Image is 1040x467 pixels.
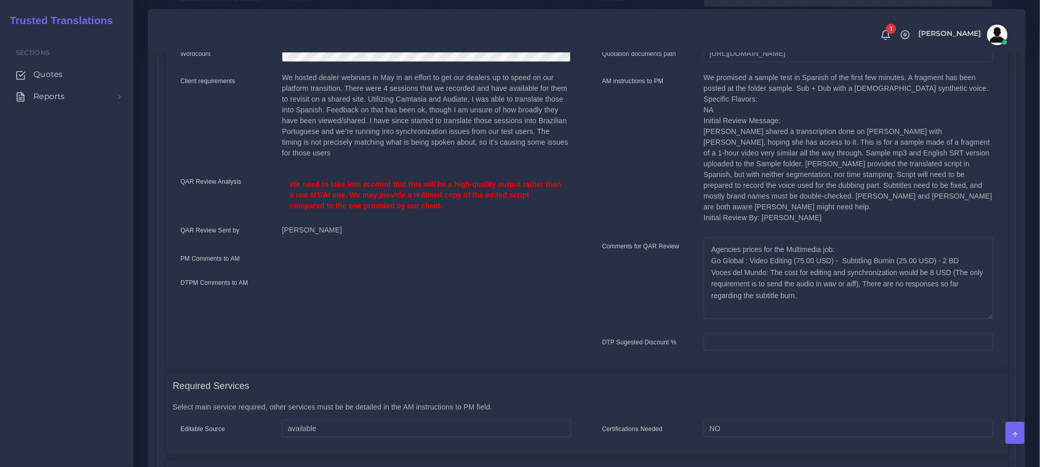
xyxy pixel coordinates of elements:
[987,25,1008,45] img: avatar
[282,72,571,159] p: We hosted dealer webinars in May in an effort to get our dealers up to speed on our platform tran...
[181,278,248,287] label: DTPM Comments to AM
[181,177,242,186] label: QAR Review Analysis
[282,225,571,236] p: [PERSON_NAME]
[3,12,113,29] a: Trusted Translations
[173,381,249,392] h4: Required Services
[602,49,676,59] label: Quotation documents path
[8,64,126,85] a: Quotes
[918,30,981,37] span: [PERSON_NAME]
[886,24,896,34] span: 1
[290,179,564,211] p: We need to take into account that this will be a high-quality output rather than a raw MT/AI one....
[704,72,993,223] p: We promised a sample test in Spanish of the first few minutes. A fragment has been posted at the ...
[877,29,895,41] a: 1
[602,424,663,434] label: Certifications Needed
[181,424,225,434] label: Editable Source
[602,76,664,86] label: AM instructions to PM
[181,76,236,86] label: Client requirements
[913,25,1011,45] a: [PERSON_NAME]avatar
[181,254,240,263] label: PM Comments to AM
[181,49,211,59] label: Wordcount
[181,226,240,235] label: QAR Review Sent by
[33,91,65,102] span: Reports
[8,86,126,107] a: Reports
[704,238,993,319] textarea: Agencies prices for the Multimedia job: Go Global : Video Editing (75.00 USD) - Subtitling Burnin...
[173,402,1001,413] p: Select main service required, other services must be be detailed in the AM instructions to PM field.
[3,14,113,27] h2: Trusted Translations
[33,69,63,80] span: Quotes
[16,49,50,56] span: Sections
[602,242,679,251] label: Comments for QAR Review
[602,338,677,347] label: DTP Sugested Discount %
